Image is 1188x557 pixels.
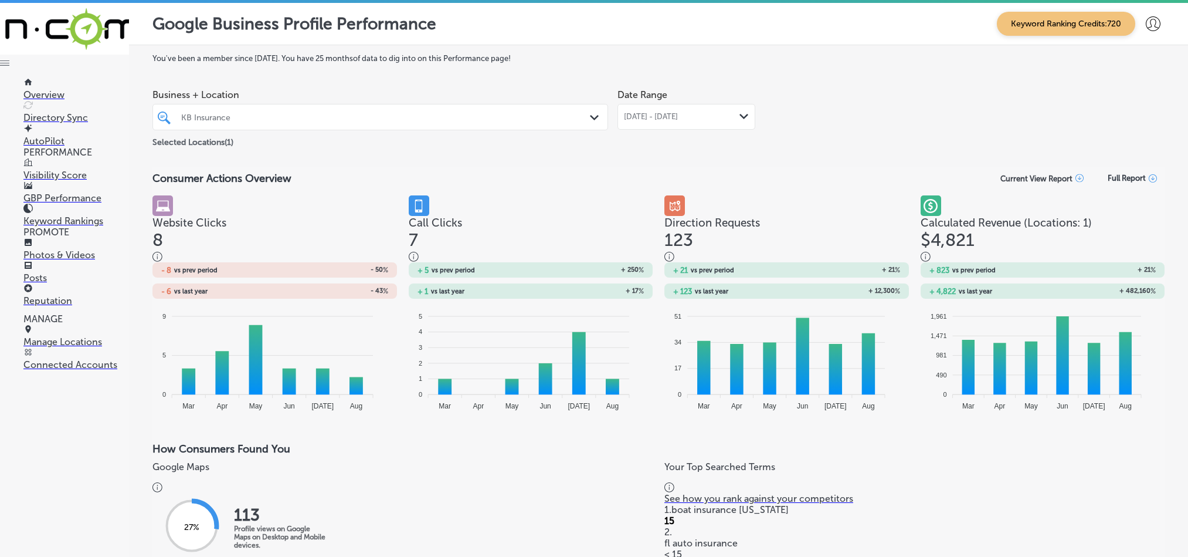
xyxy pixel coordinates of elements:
a: Keyword Rankings [23,204,129,227]
label: 15 [664,515,674,526]
label: Date Range [617,89,667,100]
p: Photos & Videos [23,249,129,261]
h3: Direction Requests [664,216,909,229]
tspan: [DATE] [1082,402,1105,410]
h2: + 21 [1043,266,1156,274]
tspan: Aug [350,402,362,410]
tspan: 2 [418,360,422,367]
h2: + 12,300 [786,287,900,295]
p: Directory Sync [23,112,129,123]
tspan: 490 [936,372,946,379]
span: % [1150,287,1156,295]
tspan: 1 [418,375,422,382]
p: Manage Locations [23,336,129,347]
span: vs prev period [432,267,475,274]
h3: Website Clicks [152,216,397,229]
tspan: May [249,402,263,410]
a: See how you rank against your competitors [664,493,1165,504]
span: vs prev period [691,267,734,274]
p: Visibility Score [23,170,129,181]
tspan: 0 [418,391,422,398]
tspan: Aug [1119,402,1131,410]
h1: 123 [664,229,909,251]
h3: Call Clicks [409,216,653,229]
tspan: 3 [418,344,422,351]
a: AutoPilot [23,124,129,147]
div: KB Insurance [181,112,591,122]
a: Connected Accounts [23,348,129,370]
h3: Your Top Searched Terms [664,461,1159,472]
tspan: Jun [797,402,808,410]
tspan: 0 [943,391,946,398]
tspan: [DATE] [568,402,590,410]
span: Business + Location [152,89,608,100]
tspan: Apr [994,402,1005,410]
tspan: [DATE] [824,402,847,410]
h1: 8 [152,229,397,251]
a: Visibility Score [23,158,129,181]
tspan: 5 [162,352,166,359]
a: Overview [23,78,129,100]
h2: + 4,822 [929,287,956,296]
p: 1. boat insurance [US_STATE] [664,504,1165,515]
h2: - 6 [161,287,171,296]
tspan: Mar [962,402,974,410]
a: Posts [23,261,129,283]
p: Google Business Profile Performance [152,14,436,33]
h2: + 123 [673,287,692,296]
tspan: May [763,402,776,410]
tspan: 981 [936,352,946,359]
p: Current View Report [1000,174,1072,183]
h2: - 43 [274,287,388,295]
p: GBP Performance [23,193,129,204]
span: % [1150,266,1156,274]
span: vs prev period [174,267,218,274]
h2: - 50 [274,266,388,274]
p: Profile views on Google Maps on Desktop and Mobile devices. [234,525,328,549]
p: Keyword Rankings [23,215,129,227]
h2: + 21 [786,266,900,274]
span: Full Report [1108,174,1146,183]
p: PROMOTE [23,227,129,238]
tspan: Mar [439,402,451,410]
h2: + 21 [673,266,688,275]
tspan: 4 [418,328,422,335]
span: How Consumers Found You [152,443,290,455]
span: Consumer Actions Overview [152,172,291,185]
tspan: Mar [698,402,710,410]
tspan: 9 [162,313,166,320]
p: 2 . [664,526,1165,538]
span: % [639,266,644,274]
span: vs last year [695,288,728,295]
tspan: 0 [678,391,681,398]
span: % [383,287,388,295]
a: Directory Sync [23,101,129,123]
tspan: May [505,402,518,410]
label: You've been a member since [DATE] . You have 25 months of data to dig into on this Performance page! [152,54,1165,63]
tspan: Apr [731,402,742,410]
h2: 113 [234,505,328,525]
tspan: 1,961 [930,313,946,320]
p: PERFORMANCE [23,147,129,158]
tspan: Mar [182,402,195,410]
a: Manage Locations [23,325,129,347]
p: MANAGE [23,313,129,325]
tspan: Apr [216,402,228,410]
h2: + 250 [531,266,644,274]
tspan: 51 [674,313,681,320]
tspan: Jun [539,402,551,410]
h2: + 482,160 [1043,287,1156,295]
tspan: Jun [283,402,294,410]
h2: + 1 [418,287,428,296]
span: % [895,266,900,274]
p: Reputation [23,295,129,306]
tspan: 34 [674,339,681,346]
a: Reputation [23,284,129,306]
p: fl auto insurance [664,538,1165,549]
tspan: [DATE] [311,402,334,410]
p: AutoPilot [23,136,129,147]
tspan: 17 [674,364,681,372]
span: [DATE] - [DATE] [624,112,678,121]
span: vs last year [431,288,464,295]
